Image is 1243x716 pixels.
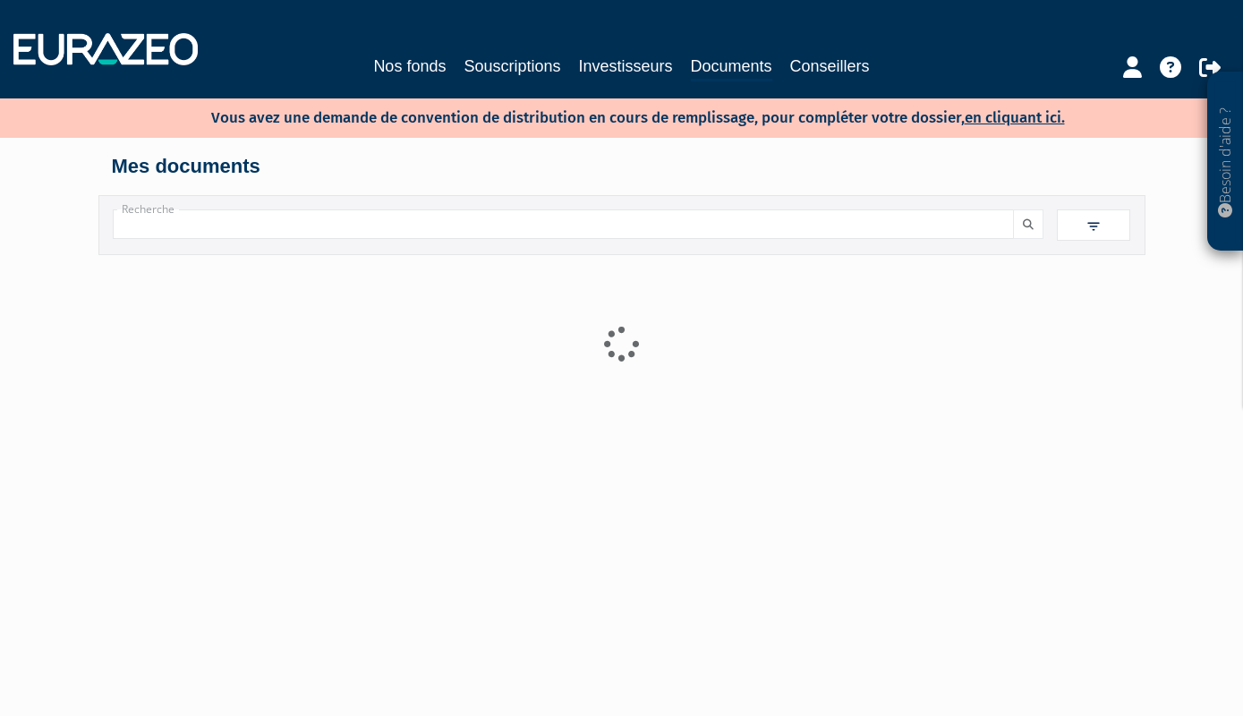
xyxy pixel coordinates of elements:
img: 1732889491-logotype_eurazeo_blanc_rvb.png [13,33,198,65]
input: Recherche [113,209,1015,239]
a: Souscriptions [464,54,560,79]
a: Documents [691,54,772,81]
a: Investisseurs [578,54,672,79]
p: Vous avez une demande de convention de distribution en cours de remplissage, pour compléter votre... [159,103,1065,129]
img: filter.svg [1085,218,1102,234]
a: Conseillers [790,54,870,79]
p: Besoin d'aide ? [1215,81,1236,243]
a: en cliquant ici. [965,108,1065,127]
h4: Mes documents [112,156,1132,177]
a: Nos fonds [373,54,446,79]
